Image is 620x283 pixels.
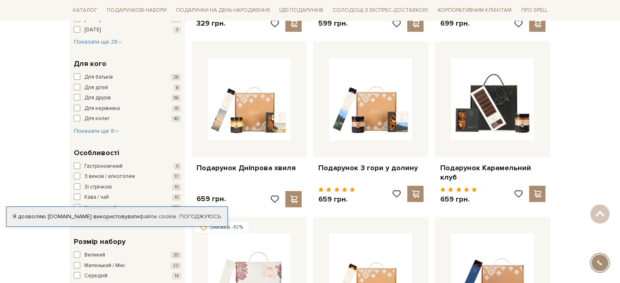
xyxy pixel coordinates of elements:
[84,193,109,202] span: Кава / чай
[518,4,550,17] a: Про Spell
[74,236,126,247] span: Розмір набору
[173,4,273,17] a: Подарунки на День народження
[84,173,135,181] span: З вином / алкоголем
[171,74,181,81] span: 28
[171,94,181,101] span: 56
[171,115,181,122] span: 40
[172,184,181,191] span: 15
[84,251,105,259] span: Великий
[440,19,469,28] p: 699 грн.
[318,19,347,28] p: 599 грн.
[172,173,181,180] span: 17
[74,115,181,123] button: Для колег 40
[70,4,101,17] a: Каталог
[74,173,181,181] button: З вином / алкоголем 17
[74,272,181,280] button: Середній 14
[74,58,106,69] span: Для кого
[74,251,181,259] button: Великий 20
[74,127,119,135] button: Показати ще 8
[171,252,181,259] span: 20
[74,204,181,212] button: Карамельний 38
[74,105,181,113] button: Для керівника 41
[318,163,424,173] a: Подарунок З гори у долину
[84,115,110,123] span: Для колег
[74,193,181,202] button: Кава / чай 10
[74,38,122,45] span: Показати ще 28
[74,147,119,158] span: Особливості
[179,213,221,220] a: Погоджуюсь
[74,127,119,134] span: Показати ще 8
[174,163,181,170] span: 5
[84,105,120,113] span: Для керівника
[440,163,545,182] a: Подарунок Карамельний клуб
[172,194,181,201] span: 10
[196,163,302,173] a: Подарунок Дніпрова хвиля
[74,38,122,46] button: Показати ще 28
[74,26,181,34] button: [DATE] 3
[174,84,181,91] span: 8
[435,4,515,17] a: Корпоративним клієнтам
[84,84,108,92] span: Для дітей
[84,262,125,270] span: Маленький / Міні
[74,94,181,102] button: Для друзів 56
[171,204,181,211] span: 38
[318,195,355,204] p: 659 грн.
[74,162,181,171] button: Гастрономічний 5
[170,262,181,269] span: 23
[172,105,181,112] span: 41
[139,213,177,220] a: файли cookie
[196,194,226,204] p: 659 грн.
[84,272,108,280] span: Середній
[172,272,181,279] span: 14
[440,195,477,204] p: 659 грн.
[104,4,170,17] a: Подарункові набори
[84,26,101,34] span: [DATE]
[74,262,181,270] button: Маленький / Міні 23
[74,183,181,191] button: Зі стрічкою 15
[193,221,250,233] div: Знижка -10%
[276,4,327,17] a: Ідеї подарунків
[173,26,181,33] span: 3
[7,213,227,220] div: Я дозволяю [DOMAIN_NAME] використовувати
[84,204,117,212] span: Карамельний
[196,19,225,28] p: 329 грн.
[74,84,181,92] button: Для дітей 8
[84,162,123,171] span: Гастрономічний
[84,183,112,191] span: Зі стрічкою
[329,3,432,17] a: Солодощі з експрес-доставкою
[84,73,113,81] span: Для батьків
[74,73,181,81] button: Для батьків 28
[84,94,111,102] span: Для друзів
